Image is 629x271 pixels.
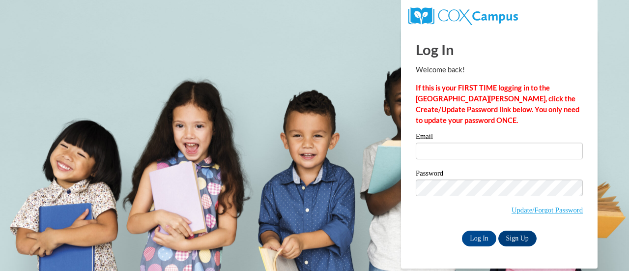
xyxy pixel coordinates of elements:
strong: If this is your FIRST TIME logging in to the [GEOGRAPHIC_DATA][PERSON_NAME], click the Create/Upd... [416,84,579,124]
label: Password [416,170,583,180]
h1: Log In [416,39,583,60]
img: COX Campus [408,7,518,25]
label: Email [416,133,583,143]
input: Log In [462,231,496,246]
a: Update/Forgot Password [512,206,583,214]
a: Sign Up [498,231,537,246]
p: Welcome back! [416,64,583,75]
a: COX Campus [408,11,518,20]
